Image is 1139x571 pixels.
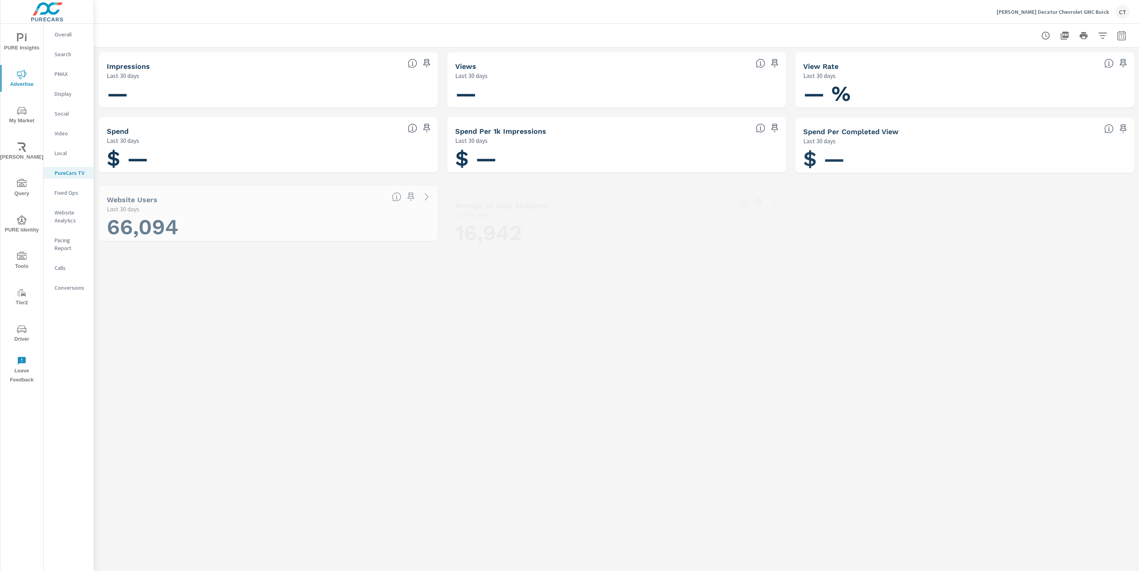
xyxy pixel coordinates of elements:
button: Apply Filters [1095,28,1111,44]
h1: 16,942 [455,220,778,247]
p: Display [55,90,87,98]
span: Unique website visitors over the selected time period. [Source: Website Analytics] [392,192,401,201]
h1: — [455,80,778,107]
p: Last 30 days [803,136,836,146]
p: Last 30 days [803,71,836,80]
p: Last 30 days [455,71,488,80]
span: Percentage of Impressions where the ad was viewed completely. “Impressions” divided by “Views”. [... [1104,59,1114,68]
p: Last 30 days [107,204,139,214]
h1: $ — [803,146,1126,173]
p: Pacing Report [55,236,87,252]
span: A rolling 30 day total of daily Shoppers on the dealership website, averaged over the selected da... [740,198,749,207]
div: Video [44,127,94,139]
div: Calls [44,262,94,274]
h5: Spend Per Completed View [803,127,899,136]
p: Video [55,129,87,137]
span: Leave Feedback [3,356,41,385]
p: Calls [55,264,87,272]
a: See more details in report [768,196,781,209]
p: Conversions [55,284,87,292]
p: Last 30 days [107,136,139,145]
p: Fixed Ops [55,189,87,197]
p: [PERSON_NAME] Decatur Chevrolet GMC Buick [997,8,1109,15]
div: Overall [44,28,94,40]
span: Tier2 [3,288,41,307]
h5: View Rate [803,62,838,70]
p: Local [55,149,87,157]
p: PureCars TV [55,169,87,177]
h1: 66,094 [107,214,430,241]
span: Save this to your personalized report [420,122,433,135]
h5: Spend [107,127,129,135]
span: Driver [3,324,41,344]
span: Number of times your connected TV ad was presented to a user. [Source: This data is provided by t... [408,59,417,68]
h5: Average 30 Days Shoppers [455,201,548,210]
span: Total spend per 1,000 impressions. [Source: This data is provided by the video advertising platform] [1104,124,1114,133]
div: CT [1115,5,1130,19]
p: PMAX [55,70,87,78]
span: Save this to your personalized report [768,122,781,135]
div: PureCars TV [44,167,94,179]
span: Save this to your personalized report [753,196,765,209]
p: Website Analytics [55,209,87,224]
button: Select Date Range [1114,28,1130,44]
h5: Views [455,62,476,70]
div: Website Analytics [44,207,94,226]
p: Last 30 days [455,136,488,145]
span: Save this to your personalized report [420,57,433,70]
p: Last 30 days [107,71,139,80]
h5: Spend Per 1k Impressions [455,127,546,135]
h1: $ — [455,145,778,172]
span: Save this to your personalized report [768,57,781,70]
div: Local [44,147,94,159]
span: PURE Identity [3,215,41,235]
div: Fixed Ops [44,187,94,199]
div: Search [44,48,94,60]
h1: — % [803,80,1126,107]
div: Social [44,108,94,120]
span: Cost of your connected TV ad campaigns. [Source: This data is provided by the video advertising p... [408,123,417,133]
span: My Market [3,106,41,125]
button: "Export Report to PDF" [1057,28,1073,44]
button: Print Report [1076,28,1092,44]
a: See more details in report [420,190,433,203]
p: Social [55,110,87,118]
h1: $ — [107,145,430,172]
span: Save this to your personalized report [1117,122,1130,135]
h1: — [107,80,430,107]
div: Display [44,88,94,100]
div: nav menu [0,24,43,388]
h5: Impressions [107,62,150,70]
span: Tools [3,252,41,271]
span: Total spend per 1,000 impressions. [Source: This data is provided by the video advertising platform] [756,123,765,133]
span: Save this to your personalized report [405,190,417,203]
div: Conversions [44,282,94,294]
span: Query [3,179,41,198]
h5: Website Users [107,195,157,204]
div: PMAX [44,68,94,80]
p: Overall [55,30,87,38]
span: Advertise [3,70,41,89]
span: Number of times your connected TV ad was viewed completely by a user. [Source: This data is provi... [756,59,765,68]
span: [PERSON_NAME] [3,142,41,162]
p: Last 30 days [455,210,488,220]
span: PURE Insights [3,33,41,53]
p: Search [55,50,87,58]
span: Save this to your personalized report [1117,57,1130,70]
div: Pacing Report [44,234,94,254]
